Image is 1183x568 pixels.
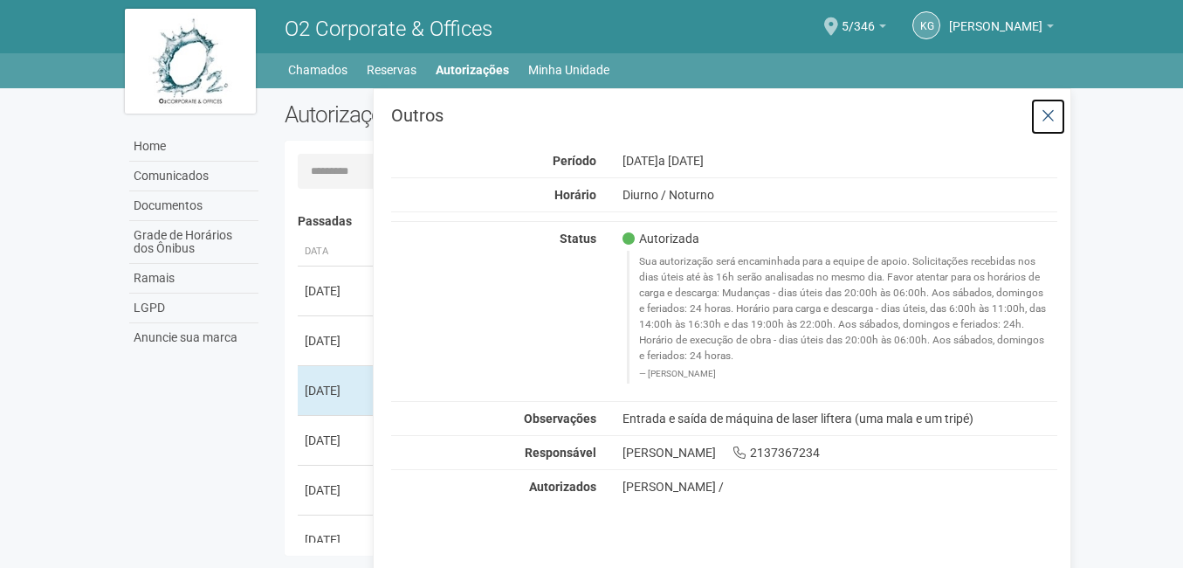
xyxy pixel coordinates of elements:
a: 5/346 [842,22,886,36]
th: Data [298,238,376,267]
span: a [DATE] [658,154,704,168]
div: [PERSON_NAME] / [622,479,1058,495]
a: Anuncie sua marca [129,323,258,352]
div: Entrada e saída de máquina de laser liftera (uma mala e um tripé) [609,411,1071,426]
div: [DATE] [609,153,1071,169]
strong: Período [553,154,596,168]
strong: Horário [554,188,596,202]
a: Home [129,132,258,162]
div: [DATE] [305,382,369,399]
div: [DATE] [305,332,369,350]
h2: Autorizações [285,101,658,128]
span: 5/346 [842,3,875,33]
div: [PERSON_NAME] 2137367234 [609,445,1071,461]
h3: Outros [391,107,1057,124]
h4: Passadas [298,215,1046,228]
a: Autorizações [436,58,509,82]
strong: Observações [524,412,596,426]
strong: Responsável [525,446,596,460]
a: KG [912,11,940,39]
div: [DATE] [305,531,369,549]
a: Reservas [367,58,416,82]
span: Karen Grace Pena de Azevedo [949,3,1042,33]
a: Documentos [129,191,258,221]
div: [DATE] [305,481,369,499]
img: logo.jpg [125,9,256,114]
a: Comunicados [129,162,258,191]
div: Diurno / Noturno [609,187,1071,203]
footer: [PERSON_NAME] [639,368,1049,380]
div: [DATE] [305,282,369,300]
strong: Autorizados [529,480,596,494]
span: Autorizada [622,231,699,246]
blockquote: Sua autorização será encaminhada para a equipe de apoio. Solicitações recebidas nos dias úteis at... [627,251,1058,383]
a: [PERSON_NAME] [949,22,1054,36]
a: LGPD [129,294,258,323]
div: [DATE] [305,432,369,449]
a: Ramais [129,264,258,294]
a: Minha Unidade [528,58,609,82]
a: Chamados [288,58,347,82]
span: O2 Corporate & Offices [285,17,492,41]
strong: Status [560,232,596,246]
a: Grade de Horários dos Ônibus [129,221,258,264]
